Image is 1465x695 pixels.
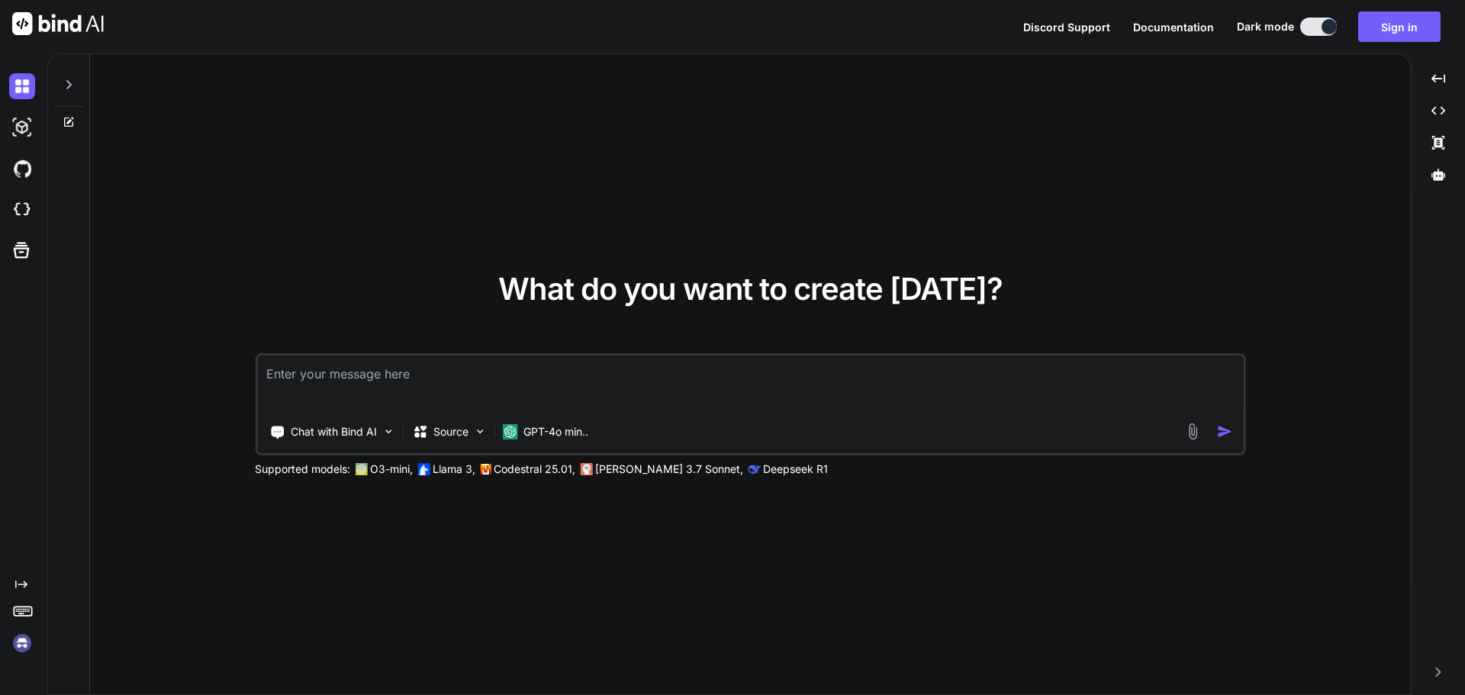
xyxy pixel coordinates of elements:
[748,463,760,475] img: claude
[1133,21,1214,34] span: Documentation
[9,114,35,140] img: darkAi-studio
[9,630,35,656] img: signin
[1023,19,1110,35] button: Discord Support
[433,462,475,477] p: Llama 3,
[355,463,367,475] img: GPT-4
[1133,19,1214,35] button: Documentation
[9,73,35,99] img: darkChat
[580,463,592,475] img: claude
[382,425,394,438] img: Pick Tools
[480,464,491,475] img: Mistral-AI
[1184,423,1202,440] img: attachment
[763,462,828,477] p: Deepseek R1
[473,425,486,438] img: Pick Models
[523,424,588,439] p: GPT-4o min..
[370,462,413,477] p: O3-mini,
[1023,21,1110,34] span: Discord Support
[1358,11,1441,42] button: Sign in
[255,462,350,477] p: Supported models:
[502,424,517,439] img: GPT-4o mini
[494,462,575,477] p: Codestral 25.01,
[1237,19,1294,34] span: Dark mode
[417,463,430,475] img: Llama2
[595,462,743,477] p: [PERSON_NAME] 3.7 Sonnet,
[1217,423,1233,439] img: icon
[433,424,468,439] p: Source
[9,197,35,223] img: cloudideIcon
[9,156,35,182] img: githubDark
[291,424,377,439] p: Chat with Bind AI
[12,12,104,35] img: Bind AI
[498,270,1003,307] span: What do you want to create [DATE]?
